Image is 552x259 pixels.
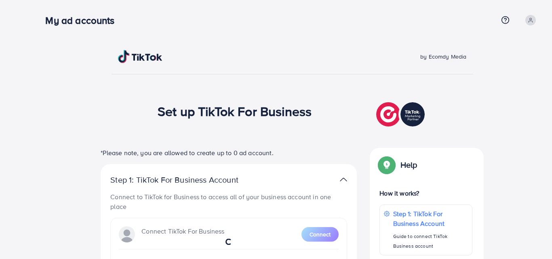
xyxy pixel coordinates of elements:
p: Help [400,160,417,170]
p: Step 1: TikTok For Business Account [393,209,468,228]
p: How it works? [379,188,472,198]
img: Popup guide [379,158,394,172]
p: Guide to connect TikTok Business account [393,232,468,251]
p: Step 1: TikTok For Business Account [110,175,264,185]
p: *Please note, you are allowed to create up to 0 ad account. [101,148,357,158]
img: TikTok partner [340,174,347,185]
img: TikTok [118,50,162,63]
img: TikTok partner [376,100,427,128]
h1: Set up TikTok For Business [158,103,312,119]
span: by Ecomdy Media [420,53,466,61]
h3: My ad accounts [45,15,121,26]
